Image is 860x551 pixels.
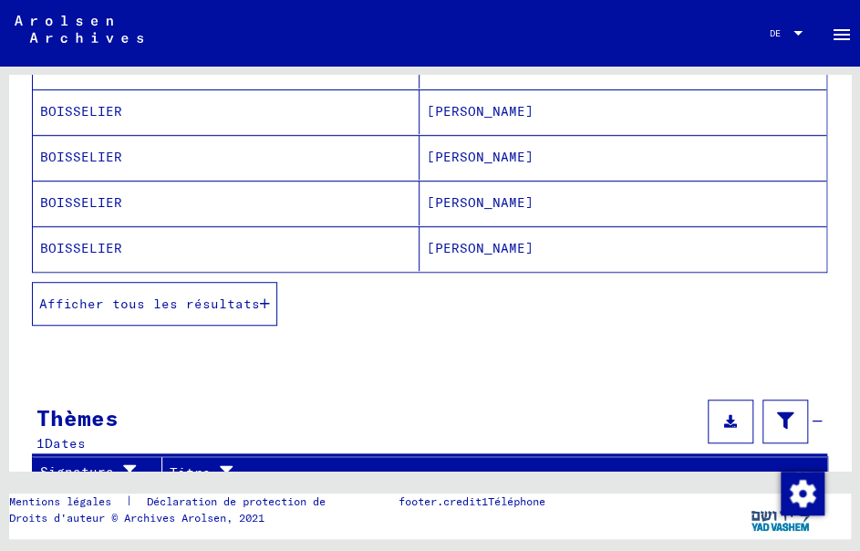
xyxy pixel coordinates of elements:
[427,194,534,211] font: [PERSON_NAME]
[15,16,143,43] img: Arolsen_neg.svg
[40,240,122,256] font: BOISSELIER
[40,463,114,480] font: Signature
[399,494,545,508] font: footer.credit1Téléphone
[32,282,277,326] button: Afficher tous les résultats
[45,435,86,452] font: Dates
[40,194,122,211] font: BOISSELIER
[747,494,815,539] img: yv_logo.png
[824,15,860,51] button: Basculer la navigation latérale
[132,494,405,510] a: Déclaration de protection des données
[40,103,122,120] font: BOISSELIER
[170,464,211,481] font: Titre
[40,149,122,165] font: BOISSELIER
[427,149,534,165] font: [PERSON_NAME]
[36,435,45,452] font: 1
[170,458,810,487] div: Titre
[781,472,824,515] img: Modifier
[831,24,853,46] mat-icon: Side nav toggle icon
[770,27,781,39] font: DE
[9,494,126,510] a: Mentions légales
[39,296,260,312] font: Afficher tous les résultats
[40,458,166,487] div: Signature
[36,404,119,431] font: Thèmes
[9,511,264,525] font: Droits d'auteur © Archives Arolsen, 2021
[147,494,383,508] font: Déclaration de protection des données
[427,103,534,120] font: [PERSON_NAME]
[427,240,534,256] font: [PERSON_NAME]
[9,494,111,508] font: Mentions légales
[126,494,132,507] font: |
